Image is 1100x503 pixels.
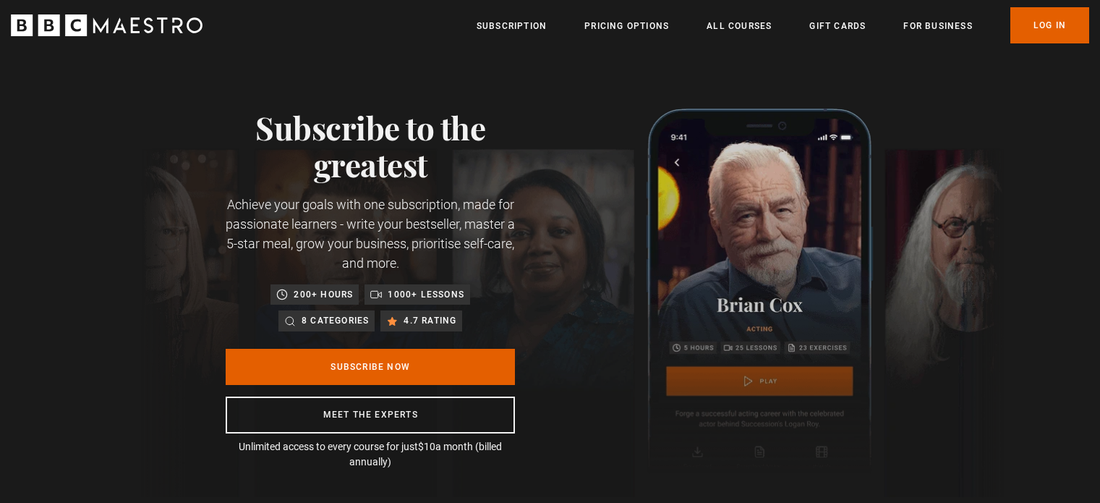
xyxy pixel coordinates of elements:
h1: Subscribe to the greatest [226,109,515,183]
a: Log In [1010,7,1089,43]
span: $10 [418,441,435,452]
a: Gift Cards [809,19,866,33]
p: 4.7 rating [404,313,456,328]
p: 8 categories [302,313,369,328]
p: Achieve your goals with one subscription, made for passionate learners - write your bestseller, m... [226,195,515,273]
p: Unlimited access to every course for just a month (billed annually) [226,439,515,470]
a: Subscribe Now [226,349,515,385]
a: For business [903,19,972,33]
p: 200+ hours [294,287,353,302]
a: Subscription [477,19,547,33]
a: Pricing Options [584,19,669,33]
p: 1000+ lessons [388,287,464,302]
a: Meet the experts [226,397,515,434]
a: All Courses [707,19,772,33]
nav: Primary [477,7,1089,43]
svg: BBC Maestro [11,14,202,36]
